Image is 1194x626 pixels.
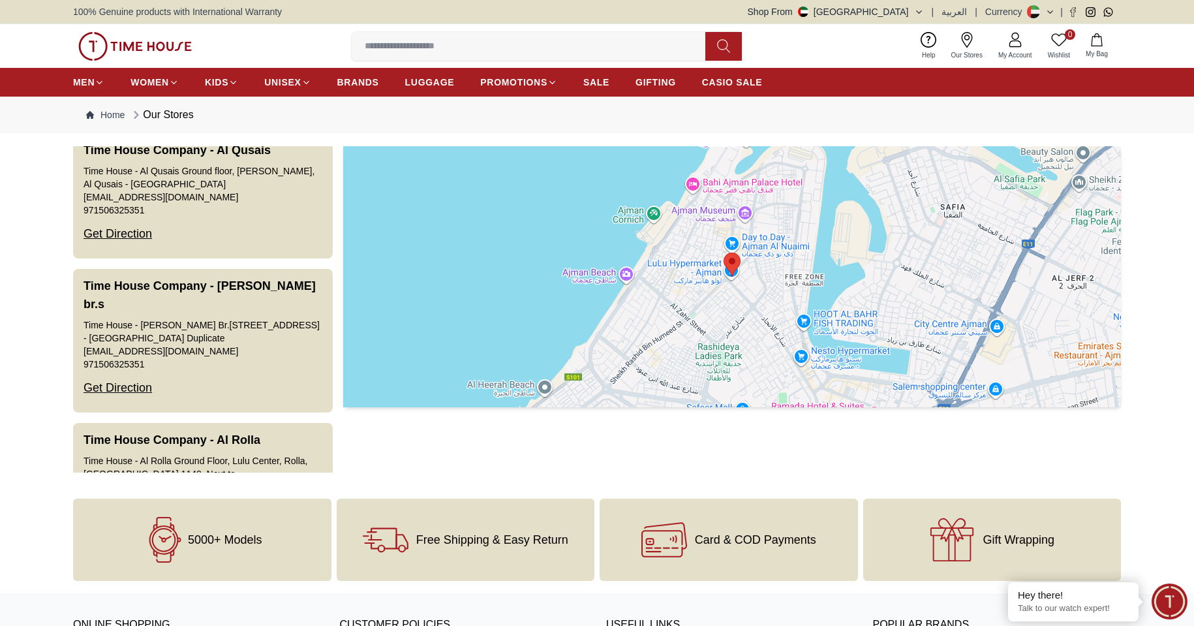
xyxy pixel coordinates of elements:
[975,5,977,18] span: |
[914,29,943,63] a: Help
[84,345,238,358] a: [EMAIL_ADDRESS][DOMAIN_NAME]
[73,76,95,89] span: MEN
[416,533,568,546] span: Free Shipping & Easy Return
[983,533,1054,546] span: Gift Wrapping
[86,108,125,121] a: Home
[188,533,262,546] span: 5000+ Models
[84,371,152,405] div: Get Direction
[917,50,941,60] span: Help
[1078,31,1116,61] button: My Bag
[932,5,934,18] span: |
[985,5,1028,18] div: Currency
[946,50,988,60] span: Our Stores
[583,70,609,94] a: SALE
[84,431,260,449] h3: Time House Company - Al Rolla
[480,76,547,89] span: PROMOTIONS
[78,32,192,61] img: ...
[1040,29,1078,63] a: 0Wishlist
[337,76,379,89] span: BRANDS
[84,164,322,191] div: Time House - Al Qusais Ground floor, [PERSON_NAME], Al Qusais - [GEOGRAPHIC_DATA]
[635,70,676,94] a: GIFTING
[1068,7,1078,17] a: Facebook
[798,7,808,17] img: United Arab Emirates
[73,97,1121,133] nav: Breadcrumb
[1152,584,1187,619] div: Chat Widget
[84,454,322,507] div: Time House - Al Rolla Ground Floor, Lulu Center, Rolla, [GEOGRAPHIC_DATA] 1140, Next to [GEOGRAPH...
[748,5,924,18] button: Shop From[GEOGRAPHIC_DATA]
[205,70,238,94] a: KIDS
[480,70,557,94] a: PROMOTIONS
[1018,589,1129,602] div: Hey there!
[84,141,271,159] h3: Time House Company - Al Qusais
[702,76,763,89] span: CASIO SALE
[73,5,282,18] span: 100% Genuine products with International Warranty
[993,50,1037,60] span: My Account
[635,76,676,89] span: GIFTING
[264,70,311,94] a: UNISEX
[84,277,322,313] h3: Time House Company - [PERSON_NAME] br.s
[84,217,152,251] div: Get Direction
[1080,49,1113,59] span: My Bag
[84,358,144,371] a: 971506325351
[130,107,193,123] div: Our Stores
[84,319,322,345] div: Time House - [PERSON_NAME] Br.[STREET_ADDRESS] - [GEOGRAPHIC_DATA] Duplicate
[84,204,144,217] a: 971506325351
[1086,7,1095,17] a: Instagram
[695,533,816,546] span: Card & COD Payments
[702,70,763,94] a: CASIO SALE
[1043,50,1075,60] span: Wishlist
[405,70,455,94] a: LUGGAGE
[73,423,333,574] button: Time House Company - Al RollaTime House - Al Rolla Ground Floor, Lulu Center, Rolla, [GEOGRAPHIC_...
[73,133,333,258] button: Time House Company - Al QusaisTime House - Al Qusais Ground floor, [PERSON_NAME], Al Qusais - [GE...
[205,76,228,89] span: KIDS
[1060,5,1063,18] span: |
[130,70,179,94] a: WOMEN
[73,70,104,94] a: MEN
[941,5,967,18] button: العربية
[943,29,990,63] a: Our Stores
[337,70,379,94] a: BRANDS
[130,76,169,89] span: WOMEN
[1103,7,1113,17] a: Whatsapp
[84,191,238,204] a: [EMAIL_ADDRESS][DOMAIN_NAME]
[1065,29,1075,40] span: 0
[73,269,333,413] button: Time House Company - [PERSON_NAME] br.sTime House - [PERSON_NAME] Br.[STREET_ADDRESS] - [GEOGRAPH...
[405,76,455,89] span: LUGGAGE
[583,76,609,89] span: SALE
[1018,603,1129,614] p: Talk to our watch expert!
[264,76,301,89] span: UNISEX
